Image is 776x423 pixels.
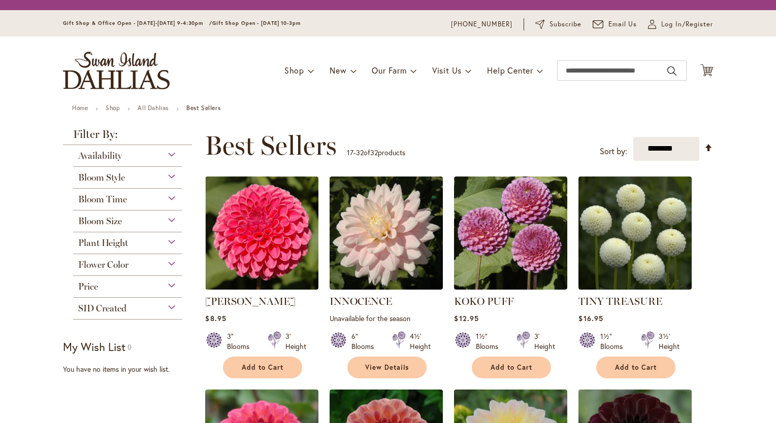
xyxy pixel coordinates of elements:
span: Bloom Style [78,172,125,183]
a: Home [72,104,88,112]
span: View Details [365,363,409,372]
span: 32 [356,148,364,157]
a: REBECCA LYNN [205,282,318,292]
span: Add to Cart [615,363,657,372]
a: Email Us [593,19,637,29]
span: Plant Height [78,237,128,249]
strong: My Wish List [63,339,125,354]
button: Add to Cart [472,357,551,378]
span: New [330,65,346,76]
span: Bloom Time [78,194,127,205]
span: Help Center [487,65,533,76]
a: View Details [347,357,427,378]
span: $8.95 [205,313,226,323]
a: TINY TREASURE [578,295,662,307]
div: 3' Height [285,331,306,351]
div: 6" Blooms [351,331,380,351]
span: SID Created [78,303,126,314]
span: 32 [370,148,378,157]
img: KOKO PUFF [454,177,567,290]
span: Gift Shop & Office Open - [DATE]-[DATE] 9-4:30pm / [63,20,212,26]
div: 3' Height [534,331,555,351]
span: Flower Color [78,259,128,270]
a: Subscribe [535,19,581,29]
a: store logo [63,52,170,89]
button: Add to Cart [596,357,675,378]
span: Log In/Register [661,19,713,29]
span: Price [78,281,98,292]
div: 4½' Height [410,331,431,351]
img: INNOCENCE [330,177,443,290]
span: Add to Cart [491,363,532,372]
span: Subscribe [549,19,581,29]
span: Our Farm [372,65,406,76]
p: Unavailable for the season [330,313,443,323]
strong: Filter By: [63,129,192,145]
a: KOKO PUFF [454,295,513,307]
span: Visit Us [432,65,462,76]
span: 17 [347,148,353,157]
img: REBECCA LYNN [205,177,318,290]
span: Shop [284,65,304,76]
a: TINY TREASURE [578,282,692,292]
a: Shop [106,104,120,112]
span: Best Sellers [205,130,337,161]
span: $12.95 [454,313,478,323]
strong: Best Sellers [186,104,220,112]
span: Availability [78,150,122,161]
a: Log In/Register [648,19,713,29]
img: TINY TREASURE [578,177,692,290]
a: [PHONE_NUMBER] [451,19,512,29]
a: [PERSON_NAME] [205,295,296,307]
span: Email Us [608,19,637,29]
div: 1½" Blooms [476,331,504,351]
p: - of products [347,145,405,161]
a: All Dahlias [138,104,169,112]
span: Add to Cart [242,363,283,372]
span: $16.95 [578,313,603,323]
a: INNOCENCE [330,282,443,292]
div: 1½" Blooms [600,331,629,351]
button: Add to Cart [223,357,302,378]
span: Gift Shop Open - [DATE] 10-3pm [212,20,301,26]
a: KOKO PUFF [454,282,567,292]
button: Search [667,63,676,79]
label: Sort by: [600,142,627,161]
div: You have no items in your wish list. [63,364,199,374]
a: INNOCENCE [330,295,392,307]
div: 3½' Height [659,331,680,351]
span: Bloom Size [78,216,122,227]
div: 3" Blooms [227,331,255,351]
